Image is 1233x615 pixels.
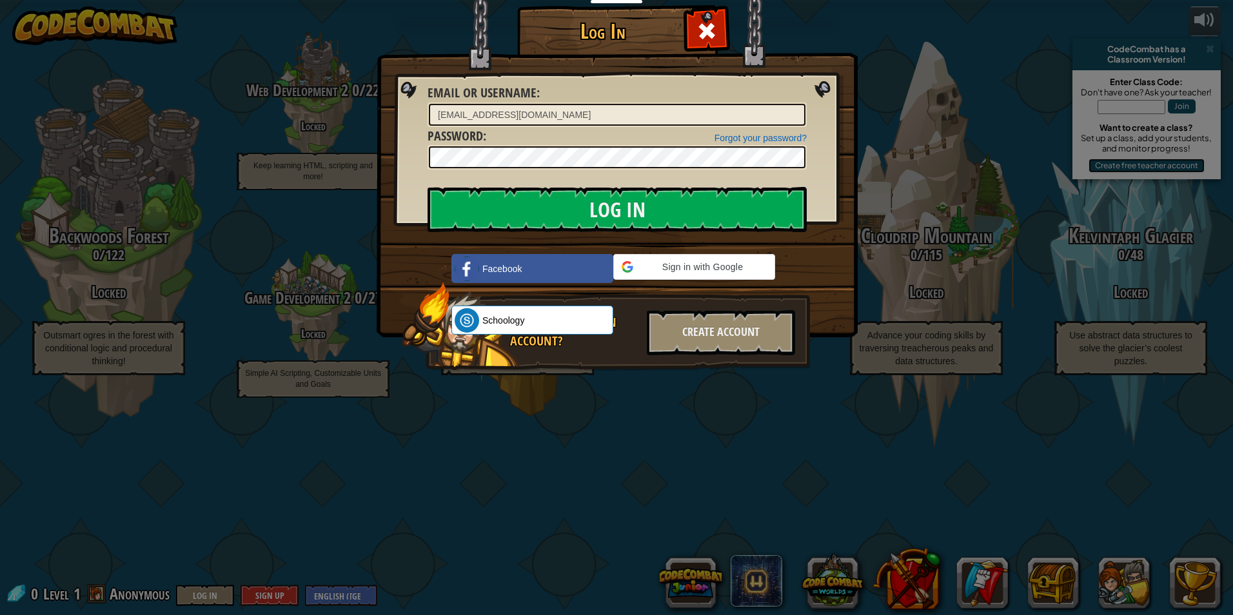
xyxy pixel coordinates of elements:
label: : [428,127,486,146]
div: Create Account [647,310,795,355]
span: Email or Username [428,84,537,101]
span: Schoology [482,314,524,327]
img: schoology.png [455,308,479,333]
span: Sign in with Google [638,260,767,273]
img: facebook_small.png [455,257,479,281]
div: Sign in with Google [613,254,775,280]
span: Facebook [482,262,522,275]
input: Log In [428,187,807,232]
label: : [428,84,540,102]
iframe: Sign in with Google Button [607,278,738,307]
h1: Log In [520,20,685,43]
a: Forgot your password? [715,133,807,143]
span: Password [428,127,483,144]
